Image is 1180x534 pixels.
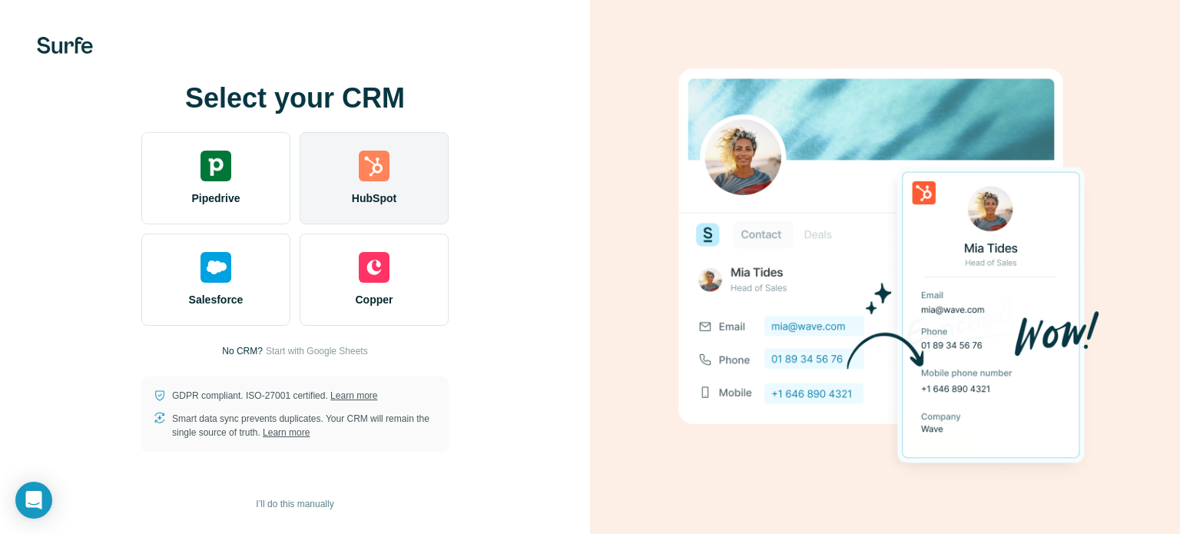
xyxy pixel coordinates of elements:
[245,493,344,516] button: I’ll do this manually
[201,252,231,283] img: salesforce's logo
[670,45,1100,490] img: HUBSPOT image
[356,292,393,307] span: Copper
[172,389,377,403] p: GDPR compliant. ISO-27001 certified.
[256,497,333,511] span: I’ll do this manually
[266,344,368,358] button: Start with Google Sheets
[359,252,389,283] img: copper's logo
[15,482,52,519] div: Open Intercom Messenger
[330,390,377,401] a: Learn more
[352,191,396,206] span: HubSpot
[263,427,310,438] a: Learn more
[172,412,436,439] p: Smart data sync prevents duplicates. Your CRM will remain the single source of truth.
[189,292,244,307] span: Salesforce
[191,191,240,206] span: Pipedrive
[359,151,389,181] img: hubspot's logo
[222,344,263,358] p: No CRM?
[141,83,449,114] h1: Select your CRM
[201,151,231,181] img: pipedrive's logo
[37,37,93,54] img: Surfe's logo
